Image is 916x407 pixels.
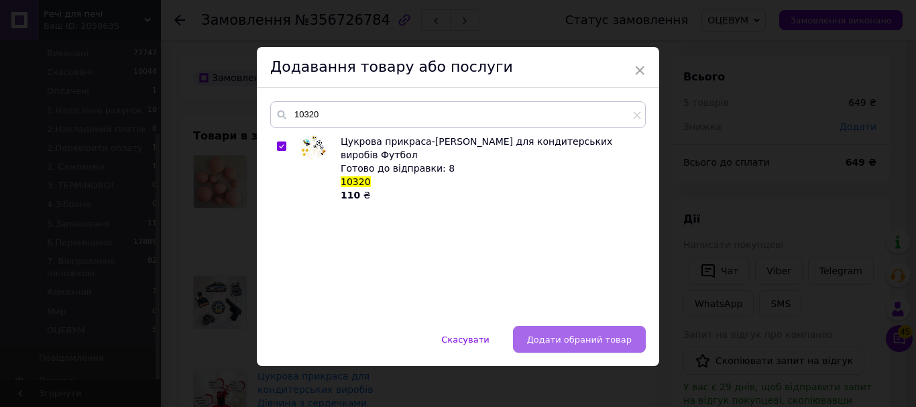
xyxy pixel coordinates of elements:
[341,136,612,160] span: Цукрова прикраса-[PERSON_NAME] для кондитерських виробів Футбол
[441,335,489,345] span: Скасувати
[513,326,646,353] button: Додати обраний товар
[341,188,638,202] div: ₴
[270,101,646,128] input: Пошук за товарами та послугами
[634,59,646,82] span: ×
[341,190,360,200] b: 110
[527,335,632,345] span: Додати обраний товар
[341,162,638,175] div: Готово до відправки: 8
[427,326,503,353] button: Скасувати
[341,176,371,187] span: 10320
[300,135,327,162] img: Цукрова прикраса-топер для кондитерських виробів Футбол
[257,47,659,88] div: Додавання товару або послуги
